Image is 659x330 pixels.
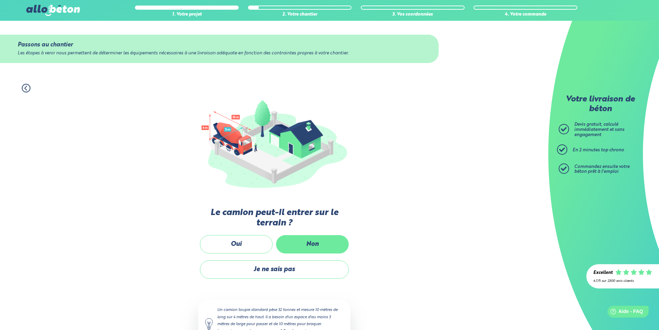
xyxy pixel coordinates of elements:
div: Excellent [593,270,613,276]
p: Votre livraison de béton [560,95,640,114]
div: Passons au chantier [18,42,421,48]
div: 4. Votre commande [474,12,577,17]
span: En 2 minutes top chrono [573,148,624,152]
span: Devis gratuit, calculé immédiatement et sans engagement [574,122,624,137]
label: Non [276,235,349,253]
label: Oui [200,235,273,253]
div: 1. Votre projet [135,12,239,17]
img: allobéton [26,5,80,16]
label: Je ne sais pas [200,260,349,279]
div: 2. Votre chantier [248,12,352,17]
div: 3. Vos coordonnées [361,12,465,17]
div: Les étapes à venir nous permettent de déterminer les équipements nécessaires à une livraison adéq... [18,51,421,56]
label: Le camion peut-il entrer sur le terrain ? [198,208,350,228]
div: 4.7/5 sur 2300 avis clients [593,279,652,283]
iframe: Help widget launcher [597,303,651,322]
span: Commandez ensuite votre béton prêt à l'emploi [574,164,630,174]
